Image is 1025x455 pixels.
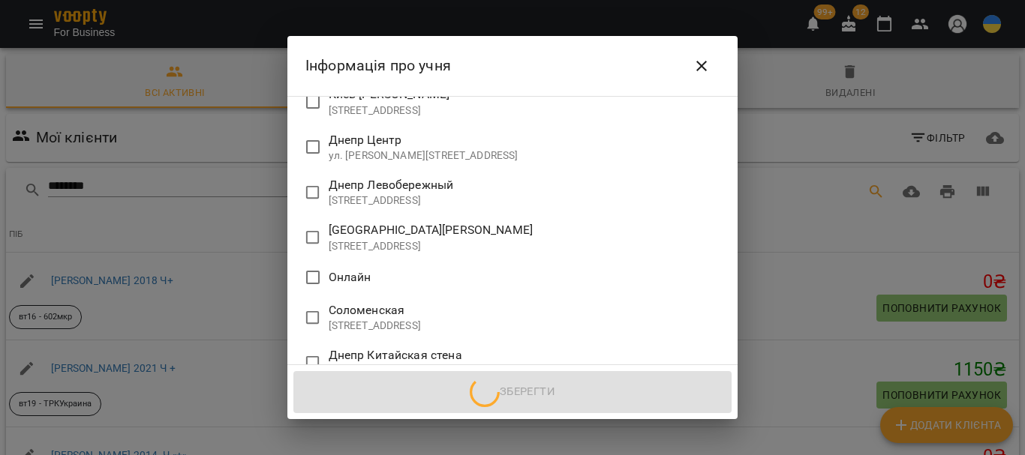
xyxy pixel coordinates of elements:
p: ул. [PERSON_NAME][STREET_ADDRESS] [329,148,519,163]
span: Днепр Центр [329,133,402,147]
span: Соломенская [329,303,405,317]
p: [STREET_ADDRESS] [329,193,454,208]
button: Close [684,48,720,84]
p: [STREET_ADDRESS] [329,239,533,254]
span: Днепр Левобережный [329,178,454,192]
p: [STREET_ADDRESS] [329,103,450,118]
p: [STREET_ADDRESS] [329,319,421,334]
span: Днепр Китайская стена [329,348,462,362]
h6: Інформація про учня [305,54,451,77]
span: [GEOGRAPHIC_DATA][PERSON_NAME] [329,223,533,237]
span: Онлайн [329,270,371,284]
p: [STREET_ADDRESS] [329,364,462,379]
